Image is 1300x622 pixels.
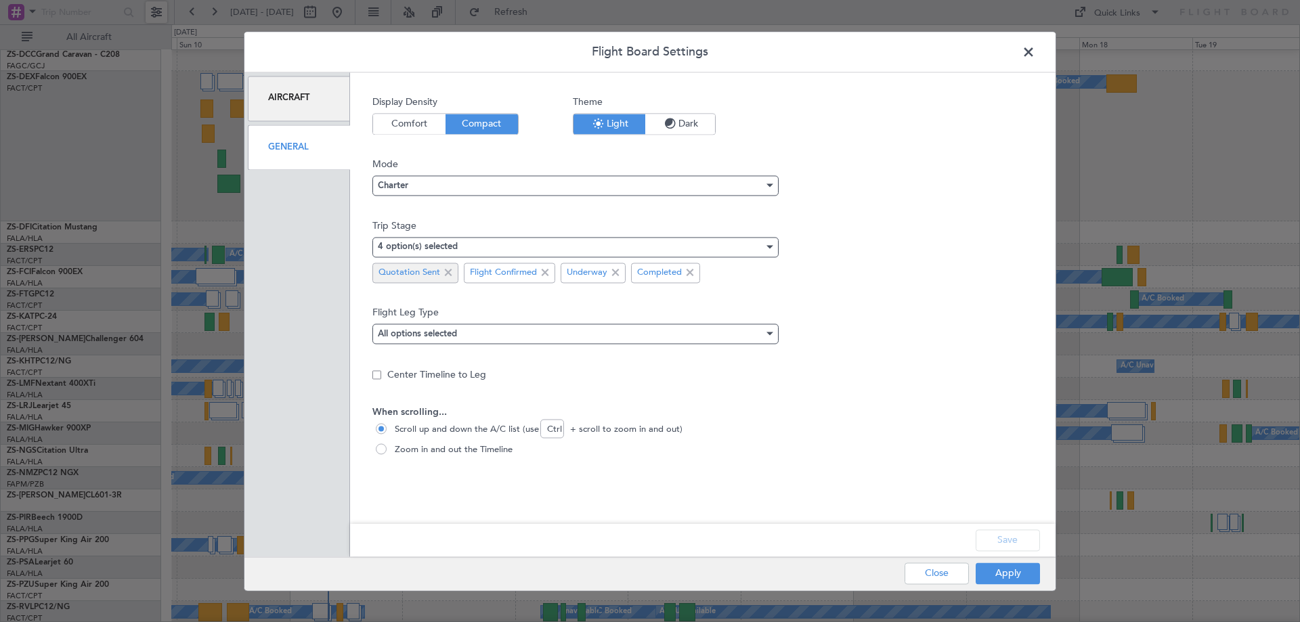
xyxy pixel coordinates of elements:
[470,267,537,280] span: Flight Confirmed
[387,368,486,382] label: Center Timeline to Leg
[389,443,513,457] span: Zoom in and out the Timeline
[905,562,969,584] button: Close
[378,243,458,252] mat-select-trigger: 4 option(s) selected
[378,267,440,280] span: Quotation Sent
[976,562,1040,584] button: Apply
[372,405,1033,420] span: When scrolling...
[248,125,350,170] div: General
[567,267,607,280] span: Underway
[573,95,716,109] span: Theme
[372,305,1033,319] span: Flight Leg Type
[389,423,682,437] span: Scroll up and down the A/C list (use Ctrl + scroll to zoom in and out)
[645,114,715,134] button: Dark
[244,32,1056,72] header: Flight Board Settings
[372,95,519,109] span: Display Density
[446,114,518,134] button: Compact
[573,114,645,134] button: Light
[372,157,1033,171] span: Mode
[378,181,408,190] span: Charter
[637,267,682,280] span: Completed
[373,114,446,134] button: Comfort
[378,330,457,338] mat-select-trigger: All options selected
[372,219,1033,233] span: Trip Stage
[248,76,350,121] div: Aircraft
